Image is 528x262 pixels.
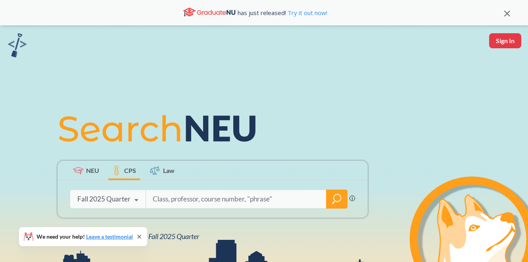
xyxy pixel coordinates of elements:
input: Class, professor, course number, "phrase" [152,191,321,207]
svg: magnifying glass [332,194,342,205]
button: Sign In [489,33,521,48]
span: CPS [124,166,136,175]
a: Try it out now! [286,9,327,17]
span: has just released! [238,8,327,17]
a: Leave a testimonial [86,233,133,240]
a: sandbox logo [8,33,27,60]
span: We need your help! [36,234,133,239]
div: magnifying glass [326,190,348,209]
img: sandbox logo [8,33,27,57]
span: NEU [86,166,99,175]
span: Law [163,166,175,175]
span: CPS Fall 2025 Quarter [135,232,199,241]
div: Fall 2025 Quarter [77,195,131,203]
